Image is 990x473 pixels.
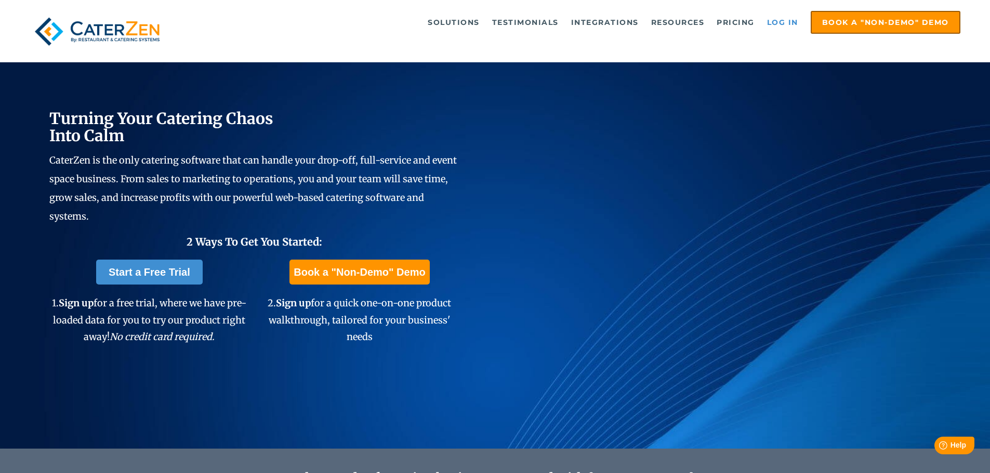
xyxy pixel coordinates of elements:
[30,11,165,52] img: caterzen
[96,260,203,285] a: Start a Free Trial
[49,154,457,222] span: CaterZen is the only catering software that can handle your drop-off, full-service and event spac...
[49,109,273,145] span: Turning Your Catering Chaos Into Calm
[268,297,451,343] span: 2. for a quick one-on-one product walkthrough, tailored for your business' needs
[646,12,710,33] a: Resources
[110,331,215,343] em: No credit card required.
[487,12,564,33] a: Testimonials
[811,11,960,34] a: Book a "Non-Demo" Demo
[566,12,644,33] a: Integrations
[711,12,760,33] a: Pricing
[276,297,311,309] span: Sign up
[762,12,803,33] a: Log in
[189,11,960,34] div: Navigation Menu
[289,260,429,285] a: Book a "Non-Demo" Demo
[59,297,94,309] span: Sign up
[897,433,979,462] iframe: Help widget launcher
[52,297,246,343] span: 1. for a free trial, where we have pre-loaded data for you to try our product right away!
[187,235,322,248] span: 2 Ways To Get You Started:
[423,12,485,33] a: Solutions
